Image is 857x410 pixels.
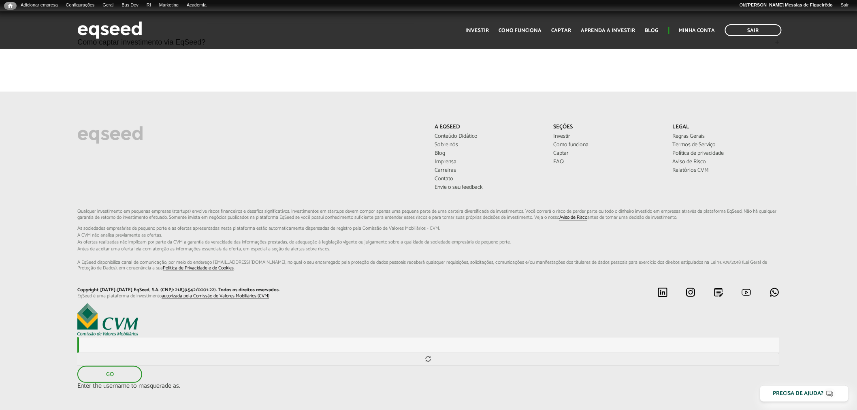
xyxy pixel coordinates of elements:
span: A CVM não analisa previamente as ofertas. [77,233,779,238]
img: blog.svg [714,287,724,297]
a: Sair [725,24,782,36]
img: youtube.svg [742,287,752,297]
a: Minha conta [679,28,715,33]
a: Imprensa [435,159,541,165]
a: Geral [98,2,117,9]
a: Investir [554,134,661,139]
a: Blog [435,151,541,156]
p: Legal [673,124,780,131]
a: Captar [552,28,571,33]
a: Início [4,2,17,10]
a: Marketing [155,2,183,9]
a: autorizada pela Comissão de Valores Mobiliários (CVM) [162,294,269,299]
a: Contato [435,176,541,182]
span: Início [8,3,13,9]
a: RI [143,2,155,9]
span: Antes de aceitar uma oferta leia com atenção as informações essenciais da oferta, em especial... [77,247,779,252]
span: As sociedades empresárias de pequeno porte e as ofertas apresentadas nesta plataforma estão aut... [77,226,779,231]
img: EqSeed Logo [77,124,143,146]
a: FAQ [554,159,661,165]
a: Relatórios CVM [673,168,780,173]
div: Enter the username to masquerade as. [77,383,779,389]
a: Aviso de Risco [559,215,587,220]
img: instagram.svg [686,287,696,297]
a: Bus Dev [117,2,143,9]
button: Go [77,366,142,383]
img: linkedin.svg [658,287,668,297]
a: Blog [645,28,659,33]
a: Envie o seu feedback [435,185,541,190]
img: EqSeed é uma plataforma de investimento autorizada pela Comissão de Valores Mobiliários (CVM) [77,303,138,335]
a: Olá[PERSON_NAME] Messias de Figueirêdo [735,2,837,9]
a: Sair [837,2,853,9]
a: Termos de Serviço [673,142,780,148]
p: EqSeed é uma plataforma de investimento [77,293,422,299]
a: Carreiras [435,168,541,173]
a: Política de Privacidade e de Cookies [163,266,234,271]
a: Regras Gerais [673,134,780,139]
strong: [PERSON_NAME] Messias de Figueirêdo [746,2,833,7]
a: Configurações [62,2,99,9]
p: Qualquer investimento em pequenas empresas (startups) envolve riscos financeiros e desafios signi... [77,209,779,271]
a: Política de privacidade [673,151,780,156]
a: Aviso de Risco [673,159,780,165]
a: Captar [554,151,661,156]
a: Sobre nós [435,142,541,148]
img: EqSeed [77,19,142,41]
a: Conteúdo Didático [435,134,541,139]
p: A EqSeed [435,124,541,131]
img: whatsapp.svg [770,287,780,297]
a: Investir [466,28,489,33]
a: Aprenda a investir [581,28,635,33]
a: Como funciona [499,28,542,33]
a: Como funciona [554,142,661,148]
a: Adicionar empresa [17,2,62,9]
p: Copyright [DATE]-[DATE] EqSeed, S.A. (CNPJ: 21.839.542/0001-22). Todos os direitos reservados. [77,287,422,293]
span: As ofertas realizadas não implicam por parte da CVM a garantia da veracidade das informações p... [77,240,779,245]
a: Academia [183,2,211,9]
p: Seções [554,124,661,131]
